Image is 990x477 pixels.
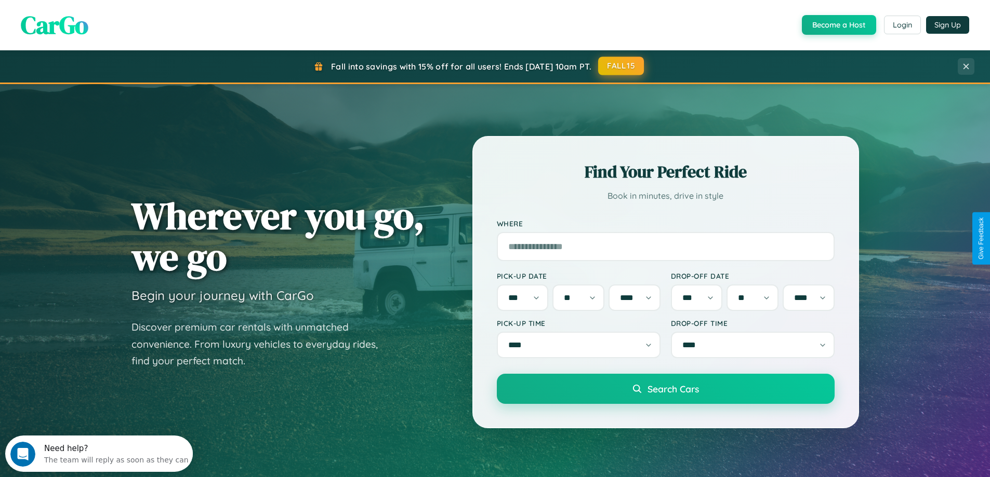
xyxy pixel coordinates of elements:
[497,271,661,280] label: Pick-up Date
[131,288,314,303] h3: Begin your journey with CarGo
[671,271,835,280] label: Drop-off Date
[131,195,425,277] h1: Wherever you go, we go
[39,9,183,17] div: Need help?
[497,319,661,328] label: Pick-up Time
[21,8,88,42] span: CarGo
[926,16,969,34] button: Sign Up
[497,160,835,183] h2: Find Your Perfect Ride
[497,219,835,228] label: Where
[671,319,835,328] label: Drop-off Time
[497,374,835,404] button: Search Cars
[978,217,985,260] div: Give Feedback
[331,61,591,72] span: Fall into savings with 15% off for all users! Ends [DATE] 10am PT.
[802,15,876,35] button: Become a Host
[5,435,193,472] iframe: Intercom live chat discovery launcher
[884,16,921,34] button: Login
[648,383,699,394] span: Search Cars
[39,17,183,28] div: The team will reply as soon as they can
[598,57,644,75] button: FALL15
[10,442,35,467] iframe: Intercom live chat
[4,4,193,33] div: Open Intercom Messenger
[497,188,835,203] p: Book in minutes, drive in style
[131,319,391,370] p: Discover premium car rentals with unmatched convenience. From luxury vehicles to everyday rides, ...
